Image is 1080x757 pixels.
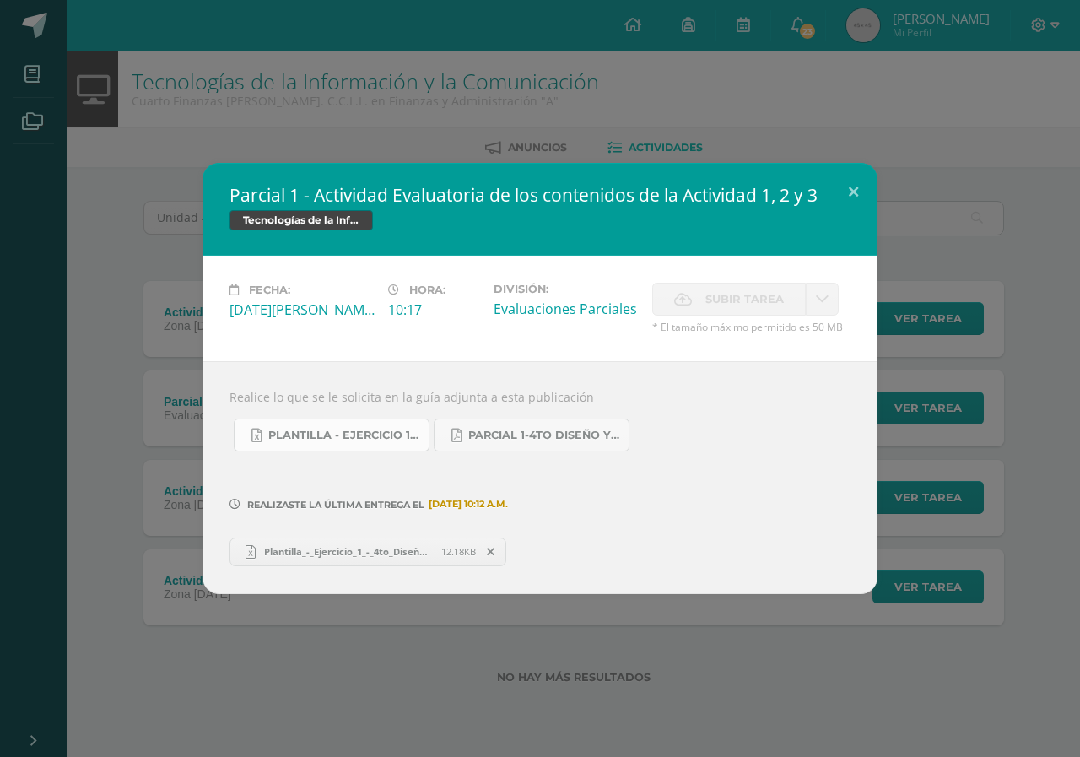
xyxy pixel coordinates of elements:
span: Parcial 1-4to Diseño y Finanzas- IV Unidad [DATE].pdf [468,429,620,442]
div: Evaluaciones Parciales [494,300,639,318]
span: Realizaste la última entrega el [247,499,424,511]
span: Hora: [409,284,445,296]
span: Tecnologías de la Información y la Comunicación [229,210,373,230]
div: 10:17 [388,300,480,319]
div: Realice lo que se le solicita en la guía adjunta a esta publicación [202,361,877,593]
span: 12.18KB [441,545,476,558]
span: Subir tarea [705,284,784,315]
a: Plantilla - Ejercicio 1 - 4to Diseño y Finanzas IV Unidad.xlsx [234,419,429,451]
a: Plantilla_-_Ejercicio_1_-_4to_Diseño_y_Finanzas_IV_GLADYS SANTIAGO 2.xlsx 12.18KB [229,538,506,566]
button: Close (Esc) [829,163,877,220]
label: La fecha de entrega ha expirado [652,283,806,316]
div: [DATE][PERSON_NAME] [229,300,375,319]
h2: Parcial 1 - Actividad Evaluatoria de los contenidos de la Actividad 1, 2 y 3 [229,183,850,207]
a: Parcial 1-4to Diseño y Finanzas- IV Unidad [DATE].pdf [434,419,629,451]
span: Plantilla - Ejercicio 1 - 4to Diseño y Finanzas IV Unidad.xlsx [268,429,420,442]
span: Fecha: [249,284,290,296]
span: Remover entrega [477,543,505,561]
span: Plantilla_-_Ejercicio_1_-_4to_Diseño_y_Finanzas_IV_GLADYS SANTIAGO 2.xlsx [256,545,441,558]
span: * El tamaño máximo permitido es 50 MB [652,320,850,334]
a: La fecha de entrega ha expirado [806,283,839,316]
label: División: [494,283,639,295]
